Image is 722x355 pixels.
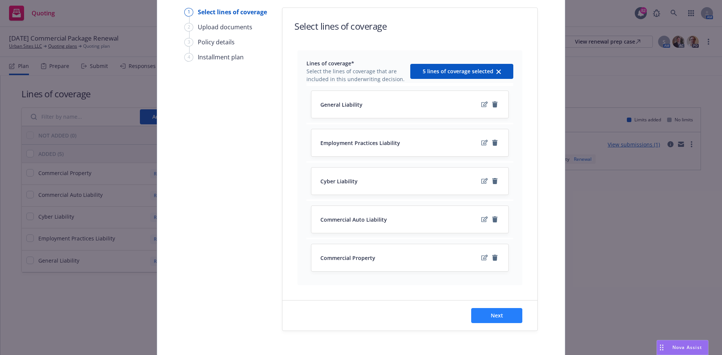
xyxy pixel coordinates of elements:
span: General Liability [320,101,363,109]
a: remove [490,100,499,109]
span: Next [491,312,503,319]
span: 5 lines of coverage selected [423,68,493,75]
span: Select the lines of coverage that are included in this underwriting decision. [306,67,406,83]
a: remove [490,177,499,186]
span: Cyber Liability [320,177,358,185]
a: edit [480,215,489,224]
a: remove [490,138,499,147]
div: Policy details [198,38,235,47]
a: remove [490,215,499,224]
button: Next [471,308,522,323]
span: Nova Assist [672,344,702,350]
div: 2 [184,23,193,32]
a: edit [480,177,489,186]
button: 5 lines of coverage selectedclear selection [410,64,513,79]
div: Select lines of coverage [198,8,267,17]
a: edit [480,253,489,262]
span: Commercial Property [320,254,375,262]
a: edit [480,138,489,147]
button: Nova Assist [657,340,708,355]
a: edit [480,100,489,109]
span: Employment Practices Liability [320,139,400,147]
a: remove [490,253,499,262]
div: Installment plan [198,53,244,62]
div: Upload documents [198,23,252,32]
div: 4 [184,53,193,62]
div: 3 [184,38,193,47]
svg: clear selection [496,69,501,74]
div: 1 [184,8,193,17]
div: Drag to move [657,340,666,355]
span: Commercial Auto Liability [320,216,387,224]
h1: Select lines of coverage [294,20,387,32]
span: Lines of coverage* [306,59,406,67]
